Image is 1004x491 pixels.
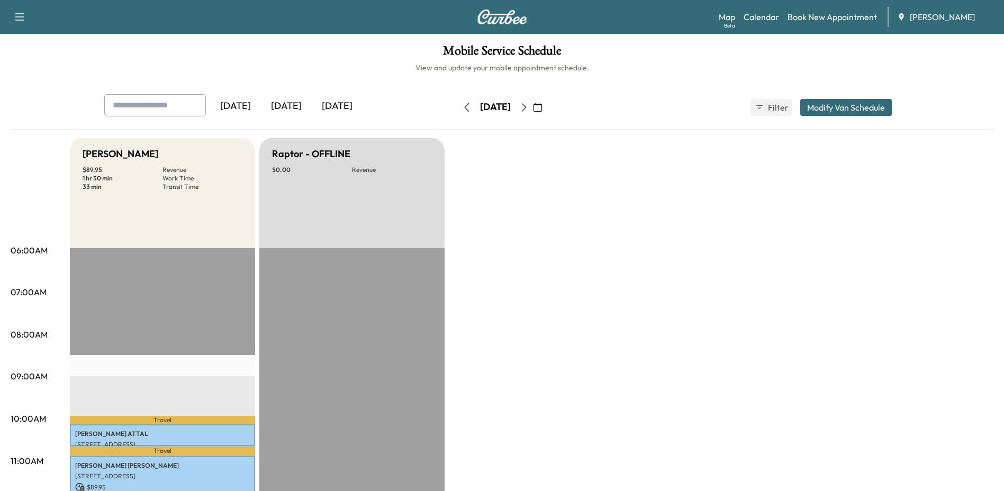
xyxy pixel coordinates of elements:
[162,174,242,183] p: Work Time
[83,174,162,183] p: 1 hr 30 min
[352,166,432,174] p: Revenue
[75,461,250,470] p: [PERSON_NAME] [PERSON_NAME]
[11,44,993,62] h1: Mobile Service Schedule
[11,412,46,425] p: 10:00AM
[750,99,792,116] button: Filter
[210,94,261,119] div: [DATE]
[162,166,242,174] p: Revenue
[75,440,250,449] p: [STREET_ADDRESS]
[800,99,892,116] button: Modify Van Schedule
[480,101,511,114] div: [DATE]
[768,101,787,114] span: Filter
[788,11,877,23] a: Book New Appointment
[744,11,779,23] a: Calendar
[11,244,48,257] p: 06:00AM
[11,370,48,383] p: 09:00AM
[75,472,250,480] p: [STREET_ADDRESS]
[11,328,48,341] p: 08:00AM
[11,286,47,298] p: 07:00AM
[261,94,312,119] div: [DATE]
[83,183,162,191] p: 33 min
[83,147,158,161] h5: [PERSON_NAME]
[724,22,735,30] div: Beta
[70,416,255,424] p: Travel
[11,454,43,467] p: 11:00AM
[162,183,242,191] p: Transit Time
[477,10,528,24] img: Curbee Logo
[272,147,350,161] h5: Raptor - OFFLINE
[11,62,993,73] h6: View and update your mobile appointment schedule.
[83,166,162,174] p: $ 89.95
[312,94,363,119] div: [DATE]
[75,430,250,438] p: [PERSON_NAME] ATTAL
[719,11,735,23] a: MapBeta
[910,11,975,23] span: [PERSON_NAME]
[70,446,255,456] p: Travel
[272,166,352,174] p: $ 0.00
